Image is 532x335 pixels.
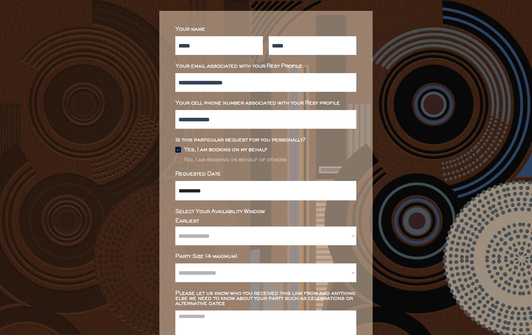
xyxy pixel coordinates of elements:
[175,219,356,224] div: Earliest
[175,27,356,32] div: Your name
[184,157,286,162] div: No, I am booking on behalf of others
[175,171,356,177] div: Requested Date
[184,147,267,152] div: Yes, I am booking on my behalf
[175,147,181,153] img: Group%2048096532.svg
[175,291,356,306] div: Please let us know who you received this link from and anything else we need to know about your p...
[175,137,356,143] div: Is this particular request for you personally?
[175,254,356,259] div: Party Size (4 maximum)
[175,157,181,163] img: Rectangle%20315%20%281%29.svg
[175,101,356,106] div: Your cell phone number associated with your Resy profile
[175,209,356,214] div: Select Your Availability Window
[175,64,356,69] div: Your email associated with your Resy Profile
